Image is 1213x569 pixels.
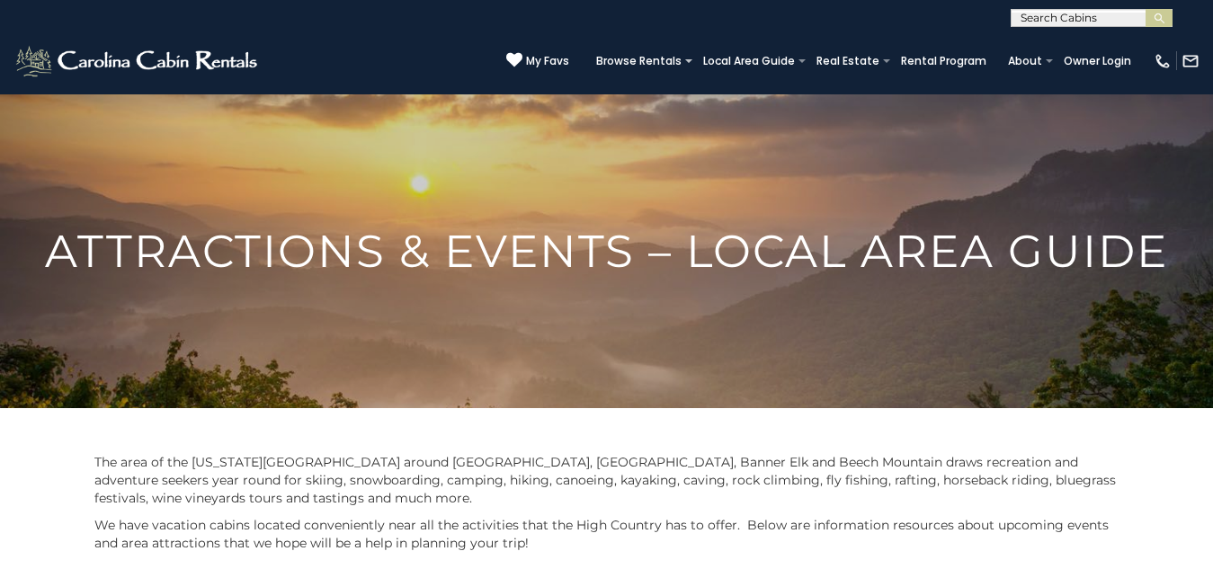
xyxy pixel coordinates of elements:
a: Rental Program [892,49,995,74]
a: Real Estate [807,49,888,74]
a: About [999,49,1051,74]
a: Owner Login [1055,49,1140,74]
a: Browse Rentals [587,49,691,74]
p: The area of the [US_STATE][GEOGRAPHIC_DATA] around [GEOGRAPHIC_DATA], [GEOGRAPHIC_DATA], Banner E... [94,453,1119,507]
img: phone-regular-white.png [1154,52,1172,70]
a: Local Area Guide [694,49,804,74]
p: We have vacation cabins located conveniently near all the activities that the High Country has to... [94,516,1119,552]
span: My Favs [526,53,569,69]
img: mail-regular-white.png [1182,52,1200,70]
a: My Favs [506,52,569,70]
img: White-1-2.png [13,43,263,79]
